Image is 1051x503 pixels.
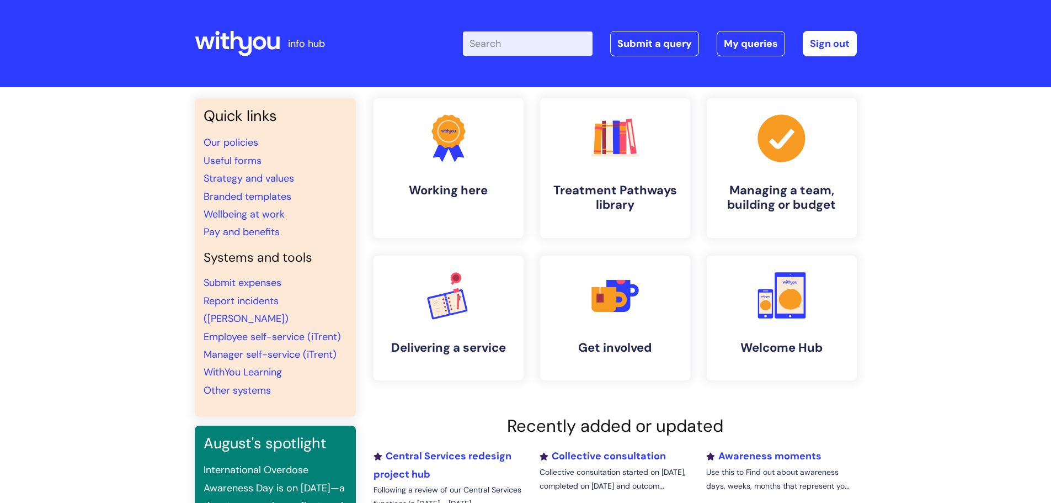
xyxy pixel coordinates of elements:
[382,183,515,198] h4: Working here
[716,341,848,355] h4: Welcome Hub
[288,35,325,52] p: info hub
[204,136,258,149] a: Our policies
[374,416,857,436] h2: Recently added or updated
[463,31,857,56] div: | -
[803,31,857,56] a: Sign out
[716,183,848,213] h4: Managing a team, building or budget
[706,465,856,493] p: Use this to Find out about awareness days, weeks, months that represent yo...
[204,154,262,167] a: Useful forms
[717,31,785,56] a: My queries
[540,449,666,463] a: Collective consultation
[707,98,857,238] a: Managing a team, building or budget
[204,366,282,379] a: WithYou Learning
[706,449,821,463] a: Awareness moments
[204,276,281,289] a: Submit expenses
[374,256,524,380] a: Delivering a service
[204,435,347,452] h3: August's spotlight
[374,449,511,480] a: Central Services redesign project hub
[374,98,524,238] a: Working here
[204,190,291,203] a: Branded templates
[204,348,337,361] a: Manager self-service (iTrent)
[549,183,681,213] h4: Treatment Pathways library
[204,294,289,325] a: Report incidents ([PERSON_NAME])
[204,172,294,185] a: Strategy and values
[540,98,690,238] a: Treatment Pathways library
[707,256,857,380] a: Welcome Hub
[549,341,681,355] h4: Get involved
[204,225,280,239] a: Pay and benefits
[204,208,285,221] a: Wellbeing at work
[204,107,347,125] h3: Quick links
[540,256,690,380] a: Get involved
[610,31,699,56] a: Submit a query
[204,384,271,397] a: Other systems
[382,341,515,355] h4: Delivering a service
[463,31,593,56] input: Search
[204,250,347,266] h4: Systems and tools
[540,465,690,493] p: Collective consultation started on [DATE], completed on [DATE] and outcom...
[204,330,341,343] a: Employee self-service (iTrent)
